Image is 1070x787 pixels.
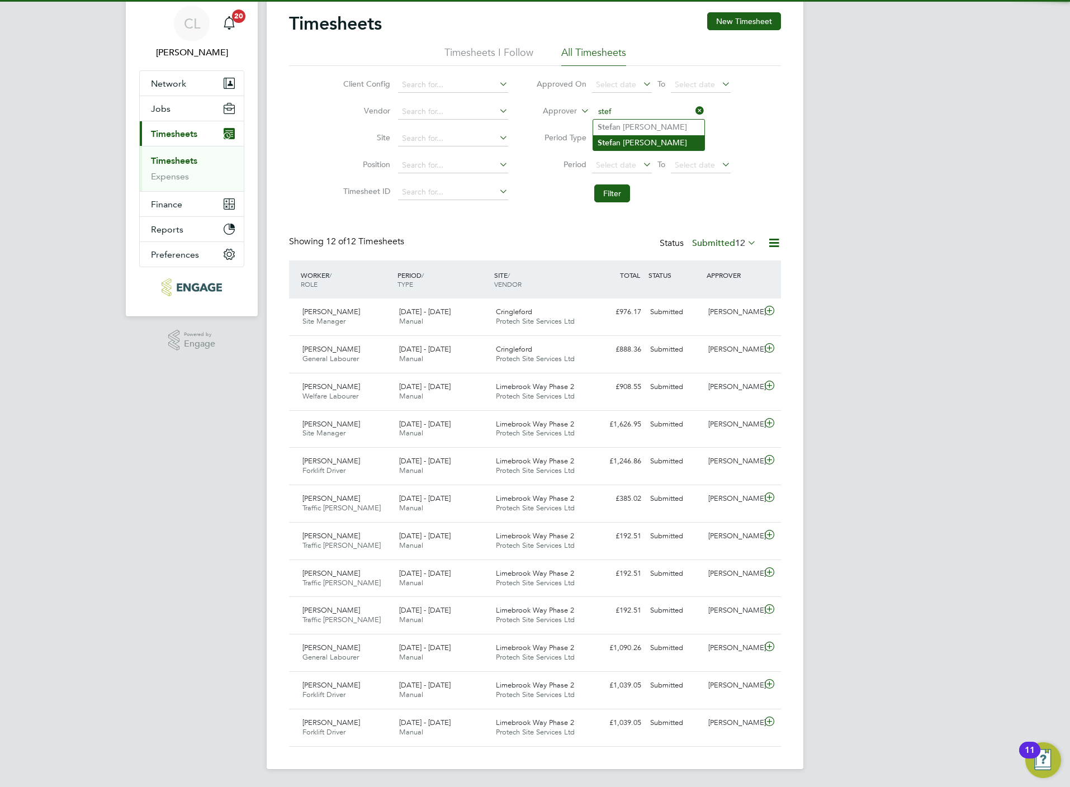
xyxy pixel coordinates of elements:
[302,643,360,652] span: [PERSON_NAME]
[232,10,245,23] span: 20
[598,122,612,132] b: Stef
[398,77,508,93] input: Search for...
[184,330,215,339] span: Powered by
[302,578,381,587] span: Traffic [PERSON_NAME]
[588,490,646,508] div: £385.02
[704,527,762,546] div: [PERSON_NAME]
[646,565,704,583] div: Submitted
[646,415,704,434] div: Submitted
[675,79,715,89] span: Select date
[302,391,358,401] span: Welfare Labourer
[496,541,575,550] span: Protech Site Services Ltd
[329,271,332,279] span: /
[588,601,646,620] div: £192.51
[596,160,636,170] span: Select date
[289,236,406,248] div: Showing
[646,303,704,321] div: Submitted
[399,382,451,391] span: [DATE] - [DATE]
[184,339,215,349] span: Engage
[704,490,762,508] div: [PERSON_NAME]
[704,415,762,434] div: [PERSON_NAME]
[151,129,197,139] span: Timesheets
[302,419,360,429] span: [PERSON_NAME]
[302,718,360,727] span: [PERSON_NAME]
[302,605,360,615] span: [PERSON_NAME]
[151,199,182,210] span: Finance
[218,6,240,41] a: 20
[588,527,646,546] div: £192.51
[496,643,574,652] span: Limebrook Way Phase 2
[340,79,390,89] label: Client Config
[302,690,345,699] span: Forklift Driver
[1025,742,1061,778] button: Open Resource Center, 11 new notifications
[598,138,612,148] b: Stef
[399,727,423,737] span: Manual
[422,271,424,279] span: /
[646,527,704,546] div: Submitted
[508,271,510,279] span: /
[399,652,423,662] span: Manual
[588,415,646,434] div: £1,626.95
[399,690,423,699] span: Manual
[646,378,704,396] div: Submitted
[496,680,574,690] span: Limebrook Way Phase 2
[1025,750,1035,765] div: 11
[646,265,704,285] div: STATUS
[588,452,646,471] div: £1,246.86
[399,354,423,363] span: Manual
[298,265,395,294] div: WORKER
[140,242,244,267] button: Preferences
[704,378,762,396] div: [PERSON_NAME]
[704,303,762,321] div: [PERSON_NAME]
[496,718,574,727] span: Limebrook Way Phase 2
[399,316,423,326] span: Manual
[399,428,423,438] span: Manual
[646,490,704,508] div: Submitted
[561,46,626,66] li: All Timesheets
[302,503,381,513] span: Traffic [PERSON_NAME]
[646,340,704,359] div: Submitted
[646,639,704,657] div: Submitted
[140,217,244,241] button: Reports
[588,714,646,732] div: £1,039.05
[302,456,360,466] span: [PERSON_NAME]
[496,531,574,541] span: Limebrook Way Phase 2
[302,568,360,578] span: [PERSON_NAME]
[302,727,345,737] span: Forklift Driver
[593,135,704,150] li: an [PERSON_NAME]
[326,236,404,247] span: 12 Timesheets
[399,456,451,466] span: [DATE] - [DATE]
[654,157,669,172] span: To
[646,452,704,471] div: Submitted
[326,236,346,247] span: 12 of
[588,303,646,321] div: £976.17
[593,120,704,135] li: an [PERSON_NAME]
[184,16,200,31] span: CL
[302,615,381,624] span: Traffic [PERSON_NAME]
[151,78,186,89] span: Network
[399,541,423,550] span: Manual
[496,605,574,615] span: Limebrook Way Phase 2
[399,615,423,624] span: Manual
[596,79,636,89] span: Select date
[398,184,508,200] input: Search for...
[399,568,451,578] span: [DATE] - [DATE]
[151,224,183,235] span: Reports
[496,316,575,326] span: Protech Site Services Ltd
[399,494,451,503] span: [DATE] - [DATE]
[496,307,532,316] span: Cringleford
[646,601,704,620] div: Submitted
[399,419,451,429] span: [DATE] - [DATE]
[704,565,762,583] div: [PERSON_NAME]
[646,676,704,695] div: Submitted
[496,466,575,475] span: Protech Site Services Ltd
[302,344,360,354] span: [PERSON_NAME]
[704,340,762,359] div: [PERSON_NAME]
[399,307,451,316] span: [DATE] - [DATE]
[496,419,574,429] span: Limebrook Way Phase 2
[140,146,244,191] div: Timesheets
[496,690,575,699] span: Protech Site Services Ltd
[496,578,575,587] span: Protech Site Services Ltd
[588,565,646,583] div: £192.51
[707,12,781,30] button: New Timesheet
